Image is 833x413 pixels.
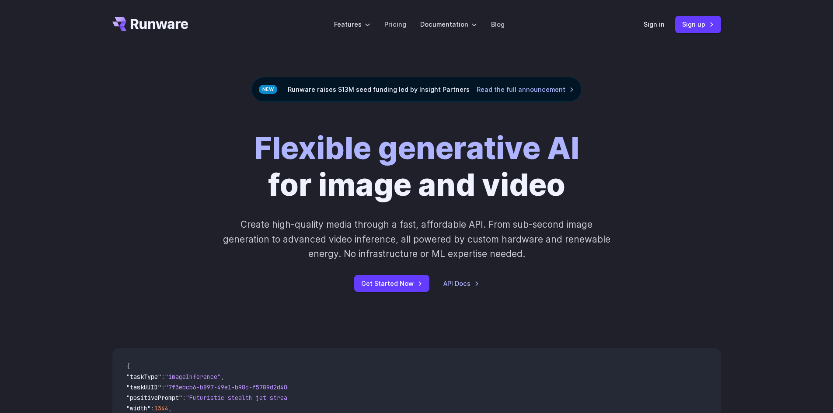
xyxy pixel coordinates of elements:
label: Features [334,19,370,29]
span: "7f3ebcb6-b897-49e1-b98c-f5789d2d40d7" [165,383,298,391]
h1: for image and video [254,130,579,203]
span: : [161,373,165,381]
span: "Futuristic stealth jet streaking through a neon-lit cityscape with glowing purple exhaust" [186,394,504,402]
span: "imageInference" [165,373,221,381]
a: Sign in [644,19,665,29]
a: Get Started Now [354,275,429,292]
a: API Docs [443,278,479,288]
strong: Flexible generative AI [254,129,579,167]
span: "positivePrompt" [126,394,182,402]
a: Read the full announcement [477,84,574,94]
a: Go to / [112,17,188,31]
a: Pricing [384,19,406,29]
a: Sign up [675,16,721,33]
a: Blog [491,19,505,29]
label: Documentation [420,19,477,29]
div: Runware raises $13M seed funding led by Insight Partners [251,77,582,102]
span: 1344 [154,404,168,412]
span: : [182,394,186,402]
span: : [151,404,154,412]
span: , [168,404,172,412]
span: : [161,383,165,391]
span: "taskUUID" [126,383,161,391]
p: Create high-quality media through a fast, affordable API. From sub-second image generation to adv... [222,217,611,261]
span: "width" [126,404,151,412]
span: , [221,373,224,381]
span: { [126,362,130,370]
span: "taskType" [126,373,161,381]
